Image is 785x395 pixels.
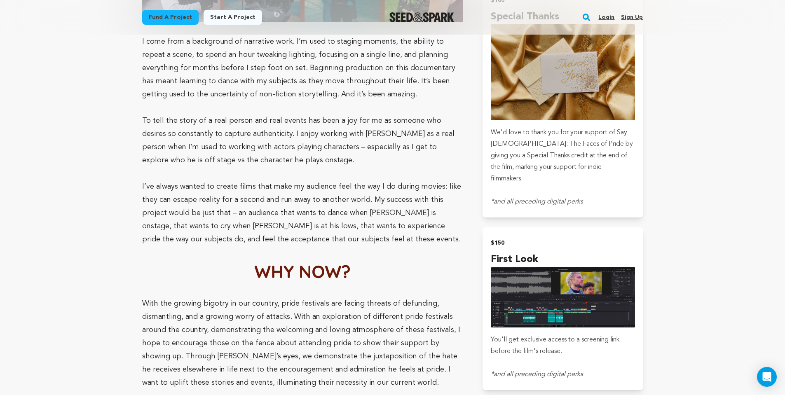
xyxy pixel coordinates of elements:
[142,183,461,243] span: I’ve always wanted to create films that make my audience feel the way I do during movies: like th...
[491,267,635,328] img: incentive
[491,252,635,267] h4: First Look
[389,12,454,22] img: Seed&Spark Logo Dark Mode
[491,371,583,378] em: *and all preceding digital perks
[483,227,643,390] button: $150 First Look incentive You'll get exclusive access to a screening link before the film's relea...
[491,237,635,249] h2: $150
[491,334,635,357] p: You'll get exclusive access to a screening link before the film's release.
[491,24,635,120] img: incentive
[491,127,635,185] p: We'd love to thank you for your support of Say [DEMOGRAPHIC_DATA]: The Faces of Pride by giving y...
[142,10,199,25] a: Fund a project
[142,246,463,297] img: 1752805399-3.png
[142,117,455,164] span: To tell the story of a real person and real events has been a joy for me as someone who desires s...
[389,12,454,22] a: Seed&Spark Homepage
[491,199,583,205] em: *and all preceding digital perks
[142,38,455,98] span: I come from a background of narrative work. I’m used to staging moments, the ability to repeat a ...
[204,10,262,25] a: Start a project
[142,300,460,386] span: With the growing bigotry in our country, pride festivals are facing threats of defunding, dismant...
[757,367,777,387] div: Open Intercom Messenger
[598,11,614,24] a: Login
[621,11,643,24] a: Sign up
